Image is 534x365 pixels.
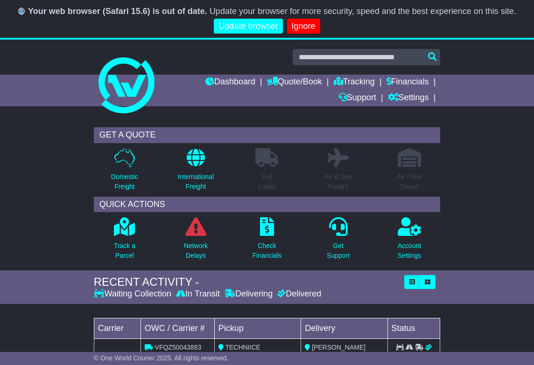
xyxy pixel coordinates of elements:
[252,217,282,266] a: CheckFinancials
[113,217,136,266] a: Track aParcel
[305,344,365,361] span: [PERSON_NAME] Electrical Services
[214,19,282,34] a: Update browser
[398,241,422,261] p: Account Settings
[267,75,322,90] a: Quote/Book
[214,318,301,338] td: Pickup
[183,217,208,266] a: NetworkDelays
[324,172,352,192] p: Air & Sea Freight
[252,241,281,261] p: Check Financials
[178,172,214,192] p: International Freight
[184,241,208,261] p: Network Delays
[94,127,441,143] div: GET A QUOTE
[114,241,135,261] p: Track a Parcel
[111,172,138,192] p: Domestic Freight
[222,289,275,299] div: Delivering
[255,172,279,192] p: Full Loads
[334,75,375,90] a: Tracking
[111,148,139,197] a: DomesticFreight
[177,148,214,197] a: InternationalFreight
[94,289,174,299] div: Waiting Collection
[386,75,429,90] a: Financials
[28,7,207,16] b: Your web browser (Safari 15.6) is out of date.
[94,354,229,362] span: © One World Courier 2025. All rights reserved.
[174,289,222,299] div: In Transit
[327,241,350,261] p: Get Support
[94,318,141,338] td: Carrier
[94,197,441,213] div: QUICK ACTIONS
[287,19,320,34] a: Ignore
[225,344,260,351] span: TECHNIICE
[210,7,516,16] span: Update your browser for more security, speed and the best experience on this site.
[397,217,422,266] a: AccountSettings
[397,172,422,192] p: Air / Sea Depot
[275,289,321,299] div: Delivered
[338,90,376,106] a: Support
[388,90,429,106] a: Settings
[301,318,387,338] td: Delivery
[387,318,440,338] td: Status
[94,275,400,289] div: RECENT ACTIVITY -
[326,217,350,266] a: GetSupport
[155,344,202,351] span: VFQZ50043883
[205,75,255,90] a: Dashboard
[141,318,214,338] td: OWC / Carrier #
